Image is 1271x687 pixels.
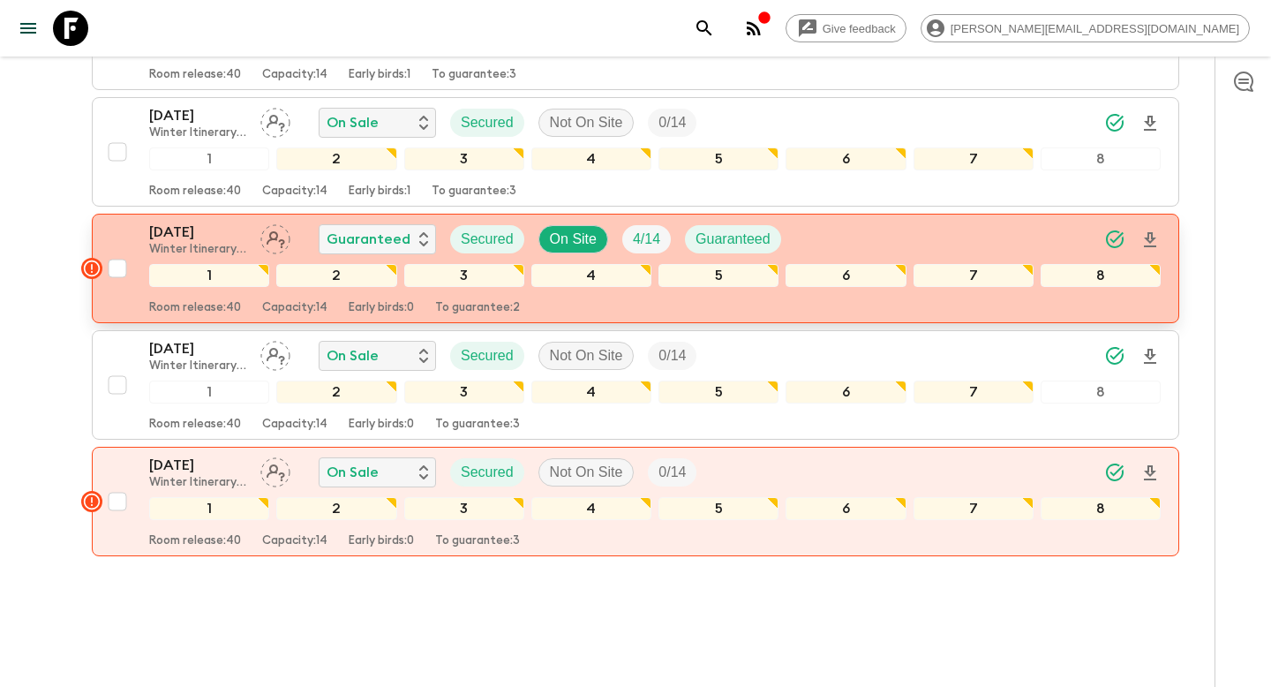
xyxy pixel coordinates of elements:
[914,264,1034,287] div: 7
[450,225,524,253] div: Secured
[1104,462,1125,483] svg: Synced Successfully
[914,497,1034,520] div: 7
[914,381,1034,404] div: 7
[786,381,906,404] div: 6
[550,345,623,366] p: Not On Site
[262,68,327,82] p: Capacity: 14
[92,97,1179,207] button: [DATE]Winter Itinerary 2025 ([DATE]-[DATE])Assign pack leaderOn SaleSecuredNot On SiteTrip Fill12...
[1104,229,1125,250] svg: Synced Successfully
[1041,381,1161,404] div: 8
[786,497,906,520] div: 6
[327,229,410,250] p: Guaranteed
[921,14,1250,42] div: [PERSON_NAME][EMAIL_ADDRESS][DOMAIN_NAME]
[914,147,1034,170] div: 7
[404,497,524,520] div: 3
[786,14,906,42] a: Give feedback
[550,462,623,483] p: Not On Site
[538,342,635,370] div: Not On Site
[658,462,686,483] p: 0 / 14
[262,418,327,432] p: Capacity: 14
[1104,345,1125,366] svg: Synced Successfully
[435,301,520,315] p: To guarantee: 2
[349,68,410,82] p: Early birds: 1
[276,147,396,170] div: 2
[633,229,660,250] p: 4 / 14
[276,497,396,520] div: 2
[149,126,246,140] p: Winter Itinerary 2025 ([DATE]-[DATE])
[531,381,651,404] div: 4
[149,185,241,199] p: Room release: 40
[1041,147,1161,170] div: 8
[260,230,290,244] span: Assign pack leader
[432,68,516,82] p: To guarantee: 3
[262,534,327,548] p: Capacity: 14
[461,345,514,366] p: Secured
[648,342,696,370] div: Trip Fill
[550,229,597,250] p: On Site
[149,455,246,476] p: [DATE]
[149,338,246,359] p: [DATE]
[262,185,327,199] p: Capacity: 14
[260,463,290,477] span: Assign pack leader
[149,105,246,126] p: [DATE]
[1041,497,1161,520] div: 8
[276,264,396,287] div: 2
[658,497,778,520] div: 5
[531,497,651,520] div: 4
[813,22,906,35] span: Give feedback
[658,112,686,133] p: 0 / 14
[149,243,246,257] p: Winter Itinerary 2025 ([DATE]-[DATE])
[92,447,1179,556] button: [DATE]Winter Itinerary 2025 ([DATE]-[DATE])Assign pack leaderOn SaleSecuredNot On SiteTrip Fill12...
[1139,346,1161,367] svg: Download Onboarding
[149,476,246,490] p: Winter Itinerary 2025 ([DATE]-[DATE])
[648,458,696,487] div: Trip Fill
[149,497,269,520] div: 1
[658,264,778,287] div: 5
[432,185,516,199] p: To guarantee: 3
[941,22,1249,35] span: [PERSON_NAME][EMAIL_ADDRESS][DOMAIN_NAME]
[349,185,410,199] p: Early birds: 1
[92,214,1179,323] button: [DATE]Winter Itinerary 2025 ([DATE]-[DATE])Assign pack leaderGuaranteedSecuredOn SiteTrip FillGua...
[1139,463,1161,484] svg: Download Onboarding
[1139,113,1161,134] svg: Download Onboarding
[149,147,269,170] div: 1
[149,418,241,432] p: Room release: 40
[450,342,524,370] div: Secured
[149,534,241,548] p: Room release: 40
[1041,264,1161,287] div: 8
[11,11,46,46] button: menu
[550,112,623,133] p: Not On Site
[687,11,722,46] button: search adventures
[327,462,379,483] p: On Sale
[149,381,269,404] div: 1
[149,264,269,287] div: 1
[658,381,778,404] div: 5
[349,418,414,432] p: Early birds: 0
[450,458,524,487] div: Secured
[1139,230,1161,251] svg: Download Onboarding
[531,147,651,170] div: 4
[404,264,524,287] div: 3
[696,229,771,250] p: Guaranteed
[262,301,327,315] p: Capacity: 14
[404,381,524,404] div: 3
[461,462,514,483] p: Secured
[92,330,1179,440] button: [DATE]Winter Itinerary 2025 ([DATE]-[DATE])Assign pack leaderOn SaleSecuredNot On SiteTrip Fill12...
[450,109,524,137] div: Secured
[435,418,520,432] p: To guarantee: 3
[260,113,290,127] span: Assign pack leader
[461,229,514,250] p: Secured
[149,301,241,315] p: Room release: 40
[149,222,246,243] p: [DATE]
[658,147,778,170] div: 5
[538,225,608,253] div: On Site
[786,264,906,287] div: 6
[648,109,696,137] div: Trip Fill
[531,264,651,287] div: 4
[349,301,414,315] p: Early birds: 0
[786,147,906,170] div: 6
[260,346,290,360] span: Assign pack leader
[622,225,671,253] div: Trip Fill
[658,345,686,366] p: 0 / 14
[404,147,524,170] div: 3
